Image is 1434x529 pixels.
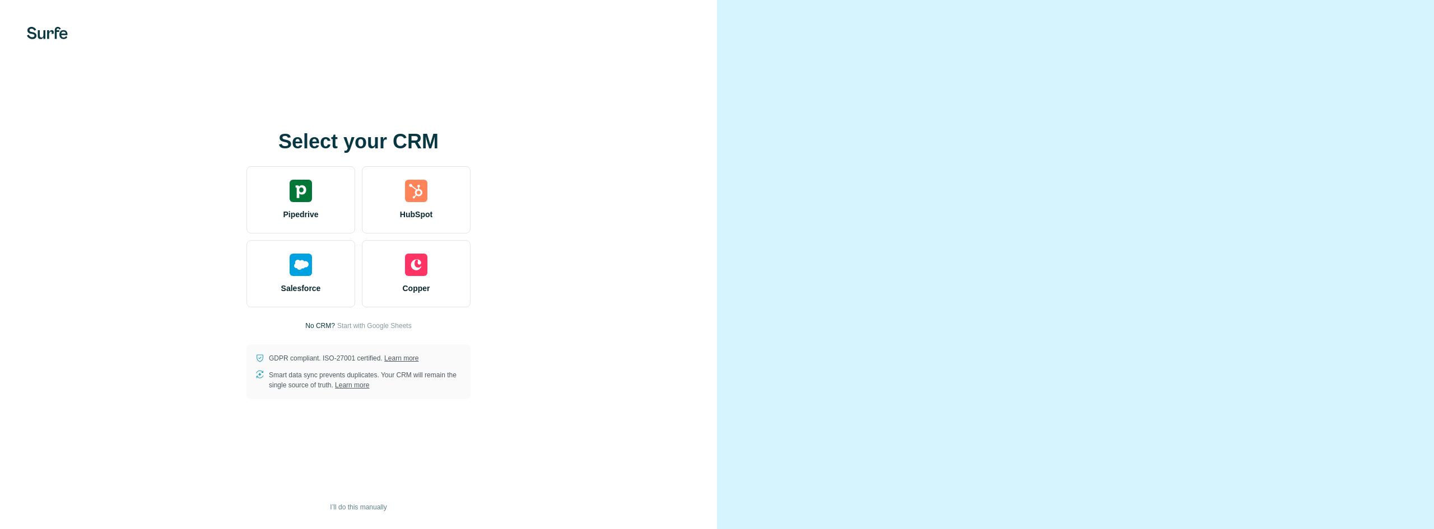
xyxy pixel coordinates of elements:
h1: Select your CRM [246,130,471,153]
span: Pipedrive [283,209,318,220]
img: salesforce's logo [290,254,312,276]
a: Learn more [335,381,369,389]
img: hubspot's logo [405,180,427,202]
span: Copper [403,283,430,294]
span: HubSpot [400,209,432,220]
img: copper's logo [405,254,427,276]
button: I’ll do this manually [322,499,394,516]
span: Salesforce [281,283,321,294]
p: Smart data sync prevents duplicates. Your CRM will remain the single source of truth. [269,370,462,390]
span: I’ll do this manually [330,502,387,512]
a: Learn more [384,354,418,362]
img: Surfe's logo [27,27,68,39]
p: GDPR compliant. ISO-27001 certified. [269,353,418,363]
img: pipedrive's logo [290,180,312,202]
p: No CRM? [305,321,335,331]
button: Start with Google Sheets [337,321,412,331]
